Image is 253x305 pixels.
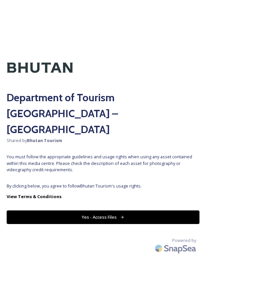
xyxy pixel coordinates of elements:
strong: View Terms & Conditions [7,193,62,199]
a: View Terms & Conditions [7,192,199,200]
img: Kingdom-of-Bhutan-Logo.png [7,49,73,87]
span: Powered by [172,237,196,244]
h2: Department of Tourism [GEOGRAPHIC_DATA] – [GEOGRAPHIC_DATA] [7,90,199,137]
img: SnapSea Logo [153,241,199,256]
strong: Bhutan Tourism [27,137,62,143]
span: You must follow the appropriate guidelines and usage rights when using any asset contained within... [7,154,199,173]
button: Yes - Access Files [7,210,199,224]
span: Shared by [7,137,199,144]
span: By clicking below, you agree to follow Bhutan Tourism 's usage rights. [7,183,199,189]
